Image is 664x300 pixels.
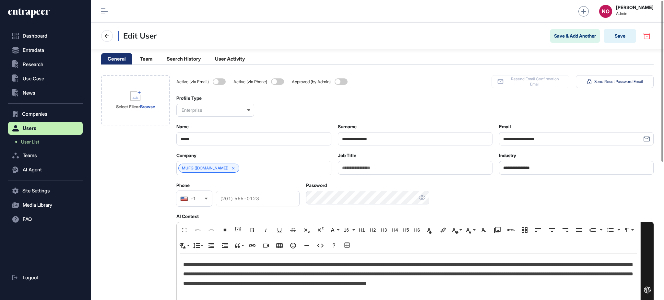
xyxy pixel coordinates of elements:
button: Add HTML [505,224,517,237]
span: News [23,90,35,96]
button: Decrease Indent (Ctrl+[) [205,239,218,252]
label: Phone [176,183,190,188]
span: H4 [390,227,400,233]
button: Italic (Ctrl+I) [260,224,272,237]
span: FAQ [23,217,32,222]
span: H5 [401,227,411,233]
li: Search History [160,53,207,64]
button: H5 [401,224,411,237]
h3: Edit User [118,31,157,41]
button: News [8,87,83,99]
span: Admin [616,11,654,16]
button: Align Left [532,224,544,237]
span: Logout [23,275,39,280]
a: Logout [8,271,83,284]
a: User List [11,136,83,148]
label: Email [499,124,511,129]
div: Profile Image [101,75,170,125]
span: H6 [412,227,422,233]
img: United States [180,196,188,201]
span: User List [21,139,39,144]
button: Strikethrough (Ctrl+S) [287,224,299,237]
span: Active (via Email) [176,79,210,84]
div: Select FileorBrowse [101,75,170,125]
a: MUFG ([DOMAIN_NAME]) [182,166,229,170]
strong: [PERSON_NAME] [616,5,654,10]
div: or [116,104,155,110]
span: Send Reset Password Email [594,79,643,84]
button: Paragraph Style [178,239,190,252]
span: Research [23,62,43,67]
button: Increase Indent (Ctrl+]) [219,239,231,252]
button: H6 [412,224,422,237]
span: H1 [357,227,367,233]
span: H2 [368,227,378,233]
button: H4 [390,224,400,237]
button: Align Right [559,224,572,237]
button: Font Family [328,224,340,237]
strong: Select File [116,104,136,109]
label: Job Title [338,153,356,158]
button: Teams [8,149,83,162]
button: Use Case [8,72,83,85]
span: Use Case [23,76,44,81]
button: FAQ [8,213,83,226]
button: Underline (Ctrl+U) [273,224,286,237]
span: Teams [23,153,37,158]
button: Site Settings [8,184,83,197]
button: Undo (Ctrl+Z) [192,224,204,237]
button: Code View [314,239,326,252]
button: Users [8,122,83,135]
li: Team [134,53,159,64]
button: 16 [341,224,356,237]
button: Save & Add Another [550,29,600,43]
button: Text Color [423,224,435,237]
button: Insert Link (Ctrl+K) [246,239,258,252]
a: Dashboard [8,29,83,42]
button: Align Justify [573,224,585,237]
label: Profile Type [176,96,202,101]
button: Redo (Ctrl+Shift+Z) [205,224,218,237]
button: Responsive Layout [518,224,531,237]
div: +1 [191,196,195,201]
span: Dashboard [23,33,47,39]
button: Emoticons [287,239,299,252]
button: Unordered List [604,224,617,237]
span: Active (via Phone) [233,79,268,84]
button: H2 [368,224,378,237]
button: Companies [8,108,83,121]
li: User Activity [208,53,251,64]
button: H1 [357,224,367,237]
button: Inline Class [450,224,463,237]
label: Company [176,153,196,158]
button: Line Height [192,239,204,252]
div: NO [599,5,612,18]
button: Media Library [8,199,83,212]
button: Insert Horizontal Line [301,239,313,252]
button: Send Reset Password Email [576,75,654,88]
button: Table Builder [341,239,354,252]
span: Site Settings [22,188,50,193]
span: Approved (by Admin) [292,79,332,84]
label: Name [176,124,189,129]
span: Companies [22,111,47,117]
button: Inline Style [464,224,476,237]
button: Ordered List [598,224,603,237]
button: Background Color [437,224,449,237]
span: Entradata [23,48,44,53]
button: Insert Table [273,239,286,252]
span: 16 [342,227,352,233]
button: Help (Ctrl+/) [328,239,340,252]
a: Browse [140,104,155,109]
button: AI Agent [8,163,83,176]
span: AI Agent [23,167,42,172]
button: Insert Video [260,239,272,252]
label: Industry [499,153,516,158]
span: Media Library [23,202,52,208]
button: Save [604,29,636,43]
button: Align Center [546,224,558,237]
button: Subscript [301,224,313,237]
button: Research [8,58,83,71]
li: General [101,53,132,64]
button: Media Library [491,224,504,237]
